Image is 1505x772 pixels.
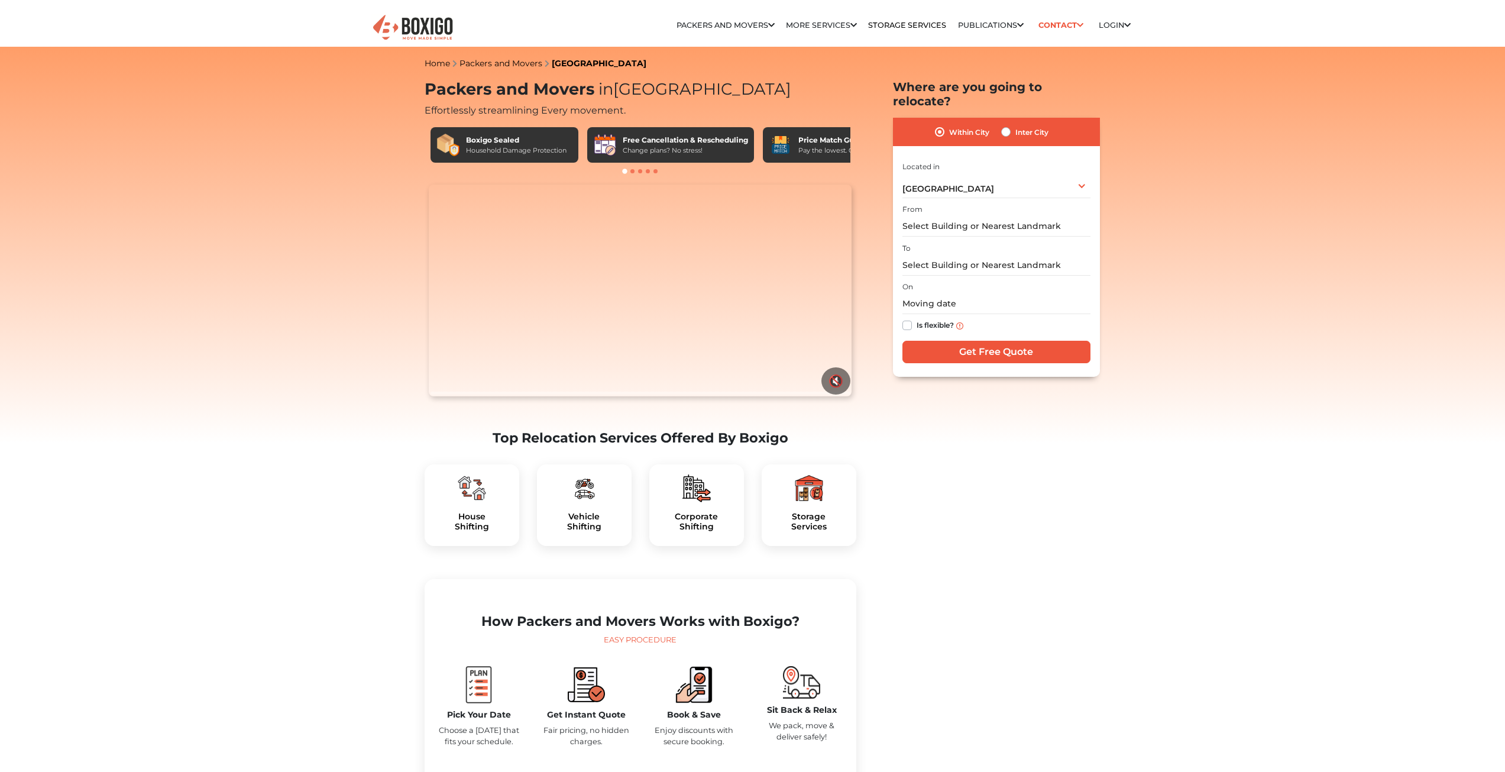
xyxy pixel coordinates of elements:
input: Moving date [902,293,1090,314]
label: Is flexible? [917,318,954,331]
span: Effortlessly streamlining Every movement. [425,105,626,116]
a: Home [425,58,450,69]
a: StorageServices [771,512,847,532]
h5: Get Instant Quote [542,710,632,720]
button: 🔇 [821,367,850,395]
img: boxigo_packers_and_movers_compare [568,666,605,703]
img: boxigo_packers_and_movers_book [675,666,713,703]
a: Storage Services [868,21,946,30]
div: Pay the lowest. Guaranteed! [798,146,888,156]
img: info [956,322,963,330]
a: CorporateShifting [659,512,734,532]
span: [GEOGRAPHIC_DATA] [902,183,994,194]
label: Located in [902,161,940,172]
div: Price Match Guarantee [798,135,888,146]
h5: Book & Save [649,710,739,720]
h2: How Packers and Movers Works with Boxigo? [434,613,847,629]
img: boxigo_packers_and_movers_plan [460,666,497,703]
a: Publications [958,21,1024,30]
img: boxigo_packers_and_movers_move [783,666,820,699]
img: boxigo_packers_and_movers_plan [795,474,823,502]
a: Login [1099,21,1131,30]
p: Choose a [DATE] that fits your schedule. [434,725,524,747]
p: Fair pricing, no hidden charges. [542,725,632,747]
h5: Storage Services [771,512,847,532]
p: We pack, move & deliver safely! [757,720,847,742]
label: Within City [949,125,989,139]
input: Get Free Quote [902,341,1090,363]
a: Packers and Movers [459,58,542,69]
a: HouseShifting [434,512,510,532]
input: Select Building or Nearest Landmark [902,255,1090,276]
a: More services [786,21,857,30]
img: Price Match Guarantee [769,133,792,157]
h2: Where are you going to relocate? [893,80,1100,108]
img: boxigo_packers_and_movers_plan [458,474,486,502]
p: Enjoy discounts with secure booking. [649,725,739,747]
div: Boxigo Sealed [466,135,567,146]
span: [GEOGRAPHIC_DATA] [594,79,791,99]
video: Your browser does not support the video tag. [429,185,852,396]
div: Change plans? No stress! [623,146,748,156]
div: Free Cancellation & Rescheduling [623,135,748,146]
h5: Vehicle Shifting [546,512,622,532]
a: [GEOGRAPHIC_DATA] [552,58,646,69]
h2: Top Relocation Services Offered By Boxigo [425,430,856,446]
img: boxigo_packers_and_movers_plan [682,474,711,502]
input: Select Building or Nearest Landmark [902,216,1090,237]
label: From [902,204,923,215]
a: Contact [1035,16,1088,34]
h5: Corporate Shifting [659,512,734,532]
h5: Pick Your Date [434,710,524,720]
img: Boxigo Sealed [436,133,460,157]
h5: House Shifting [434,512,510,532]
img: Boxigo [371,14,454,43]
label: Inter City [1015,125,1048,139]
h5: Sit Back & Relax [757,705,847,715]
label: To [902,243,911,254]
span: in [598,79,613,99]
a: VehicleShifting [546,512,622,532]
img: boxigo_packers_and_movers_plan [570,474,598,502]
a: Packers and Movers [677,21,775,30]
h1: Packers and Movers [425,80,856,99]
img: Free Cancellation & Rescheduling [593,133,617,157]
div: Easy Procedure [434,634,847,646]
label: On [902,282,913,292]
div: Household Damage Protection [466,146,567,156]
